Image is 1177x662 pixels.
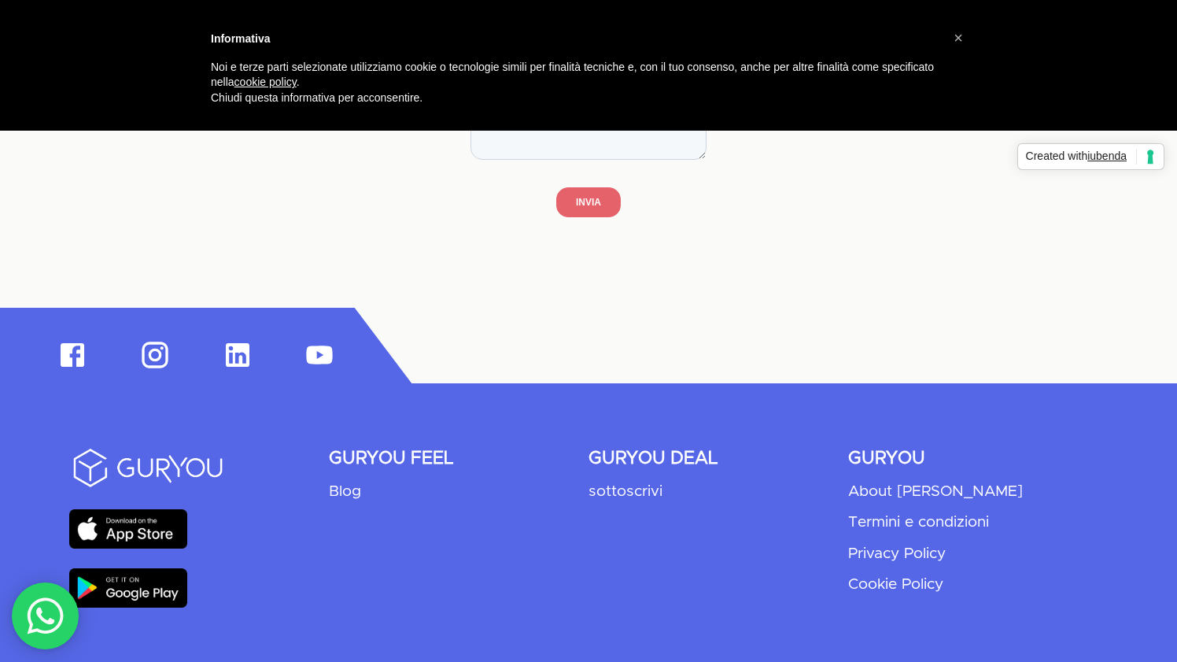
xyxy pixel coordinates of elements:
[848,502,989,533] a: Termini e condizioni
[69,568,187,608] img: B5LeC13q3fMDAAAAAElFTkSuQmCC
[588,472,662,502] a: sottoscrivi
[1017,143,1164,170] a: Created withiubenda
[86,292,150,322] input: INVIA
[329,481,361,502] p: Blog
[588,481,662,502] p: sottoscrivi
[329,446,453,472] a: GURYOU FEEL
[954,29,963,46] span: ×
[848,481,1023,502] p: About [PERSON_NAME]
[26,597,65,636] img: whatsAppIcon.04b8739f.svg
[894,479,1177,662] div: Widget chat
[329,472,361,502] a: Blog
[69,446,227,490] img: dVlU8Rwcn9IAAAAASUVORK5CYII=
[946,25,971,50] button: Chiudi questa informativa
[211,60,941,91] p: Noi e terze parti selezionate utilizziamo cookie o tecnologie simili per finalità tecniche e, con...
[848,574,943,595] p: Cookie Policy
[211,31,941,47] h2: Informativa
[848,543,946,564] p: Privacy Policy
[848,564,943,595] a: Cookie Policy
[1087,150,1127,162] span: iubenda
[69,509,187,549] img: xaicPnt16DfUv36+vr6H4jcaaXCSvUcAAAAAElFTkSuQmCC
[211,91,941,106] p: Chiudi questa informativa per acconsentire.
[848,446,925,472] a: GURYOU
[234,76,297,88] a: cookie policy
[848,534,946,564] a: Privacy Policy
[1026,149,1137,165] span: Created with
[894,479,1177,662] iframe: Chat Widget
[848,512,989,533] p: Termini e condizioni
[848,472,1023,502] a: About [PERSON_NAME]
[588,446,718,472] a: GURYOU DEAL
